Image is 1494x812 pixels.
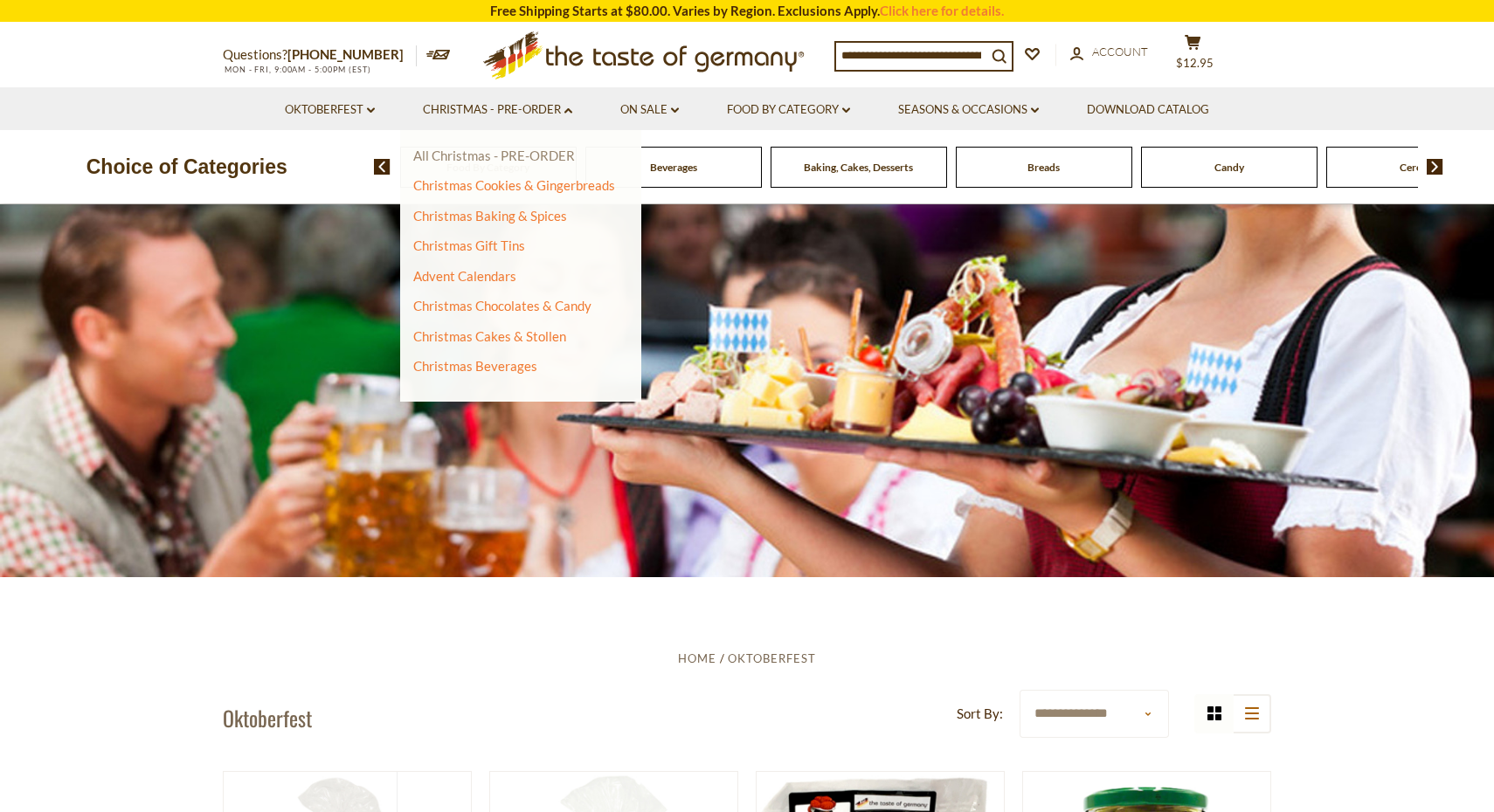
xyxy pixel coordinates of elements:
[1166,34,1219,78] button: $12.95
[898,100,1039,120] a: Seasons & Occasions
[374,159,391,175] img: previous arrow
[285,100,375,120] a: Oktoberfest
[413,358,537,374] a: Christmas Beverages
[1027,161,1060,174] a: Breads
[423,100,572,120] a: Christmas - PRE-ORDER
[413,208,567,224] a: Christmas Baking & Spices
[727,100,850,120] a: Food By Category
[1092,45,1148,58] span: Account
[1214,161,1244,174] a: Candy
[223,705,312,731] h1: Oktoberfest
[620,100,679,120] a: On Sale
[413,268,516,284] a: Advent Calendars
[678,651,716,665] a: Home
[413,148,575,163] a: All Christmas - PRE-ORDER
[1427,159,1443,175] img: next arrow
[223,44,417,66] p: Questions?
[287,46,404,62] a: [PHONE_NUMBER]
[650,161,697,174] a: Beverages
[1070,43,1148,62] a: Account
[413,328,566,344] a: Christmas Cakes & Stollen
[413,177,615,193] a: Christmas Cookies & Gingerbreads
[728,651,816,665] a: Oktoberfest
[1087,100,1209,120] a: Download Catalog
[223,65,371,74] span: MON - FRI, 9:00AM - 5:00PM (EST)
[804,161,913,174] a: Baking, Cakes, Desserts
[413,298,591,313] a: Christmas Chocolates & Candy
[957,703,1003,725] label: Sort By:
[1400,161,1429,174] a: Cereal
[413,237,525,253] a: Christmas Gift Tins
[880,3,1004,18] a: Click here for details.
[1176,56,1214,70] span: $12.95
